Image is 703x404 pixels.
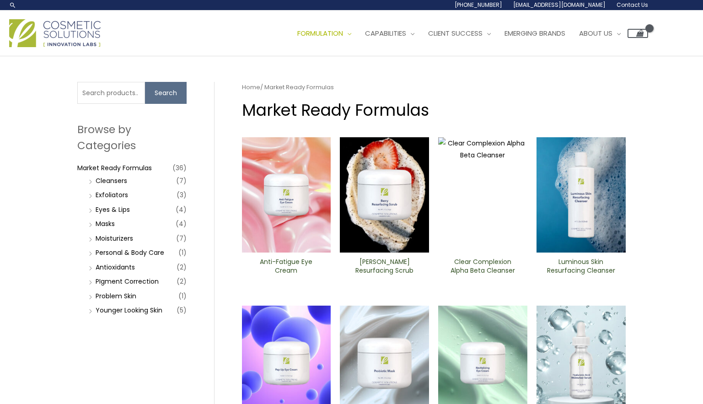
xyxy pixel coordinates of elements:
a: Search icon link [9,1,16,9]
span: Contact Us [617,1,648,9]
span: Formulation [297,28,343,38]
span: (4) [176,217,187,230]
a: Capabilities [358,20,421,47]
a: Anti-Fatigue Eye Cream [249,258,323,278]
h2: Browse by Categories [77,122,187,153]
img: Berry Resurfacing Scrub [340,137,429,253]
img: Clear Complexion Alpha Beta ​Cleanser [438,137,527,253]
a: Exfoliators [96,190,128,199]
h2: [PERSON_NAME] Resurfacing Scrub [348,258,421,275]
a: Masks [96,219,115,228]
img: Cosmetic Solutions Logo [9,19,101,47]
span: About Us [579,28,612,38]
a: Antioxidants [96,263,135,272]
span: Emerging Brands [504,28,565,38]
a: Moisturizers [96,234,133,243]
a: Personal & Body Care [96,248,164,257]
span: (1) [178,246,187,259]
span: (2) [177,275,187,288]
span: (7) [176,232,187,245]
a: Cleansers [96,176,127,185]
h2: Luminous Skin Resurfacing ​Cleanser [544,258,618,275]
nav: Site Navigation [284,20,648,47]
a: Market Ready Formulas [77,163,152,172]
span: (7) [176,174,187,187]
span: [PHONE_NUMBER] [455,1,502,9]
a: Clear Complexion Alpha Beta ​Cleanser [446,258,520,278]
img: Anti Fatigue Eye Cream [242,137,331,253]
h2: Anti-Fatigue Eye Cream [249,258,323,275]
button: Search [145,82,187,104]
a: Home [242,83,260,92]
a: View Shopping Cart, empty [628,29,648,38]
a: Formulation [290,20,358,47]
nav: Breadcrumb [242,82,626,93]
a: Eyes & Lips [96,205,130,214]
span: (1) [178,290,187,302]
h2: Clear Complexion Alpha Beta ​Cleanser [446,258,520,275]
span: (2) [177,261,187,274]
span: (4) [176,203,187,216]
img: Luminous Skin Resurfacing ​Cleanser [537,137,626,253]
a: Emerging Brands [498,20,572,47]
span: (3) [177,189,187,201]
span: (36) [172,162,187,174]
input: Search products… [77,82,145,104]
span: [EMAIL_ADDRESS][DOMAIN_NAME] [513,1,606,9]
a: Client Success [421,20,498,47]
a: About Us [572,20,628,47]
a: Luminous Skin Resurfacing ​Cleanser [544,258,618,278]
a: [PERSON_NAME] Resurfacing Scrub [348,258,421,278]
a: Problem Skin [96,291,136,301]
h1: Market Ready Formulas [242,99,626,121]
span: Capabilities [365,28,406,38]
span: (5) [177,304,187,317]
a: Younger Looking Skin [96,306,162,315]
span: Client Success [428,28,483,38]
a: PIgment Correction [96,277,159,286]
